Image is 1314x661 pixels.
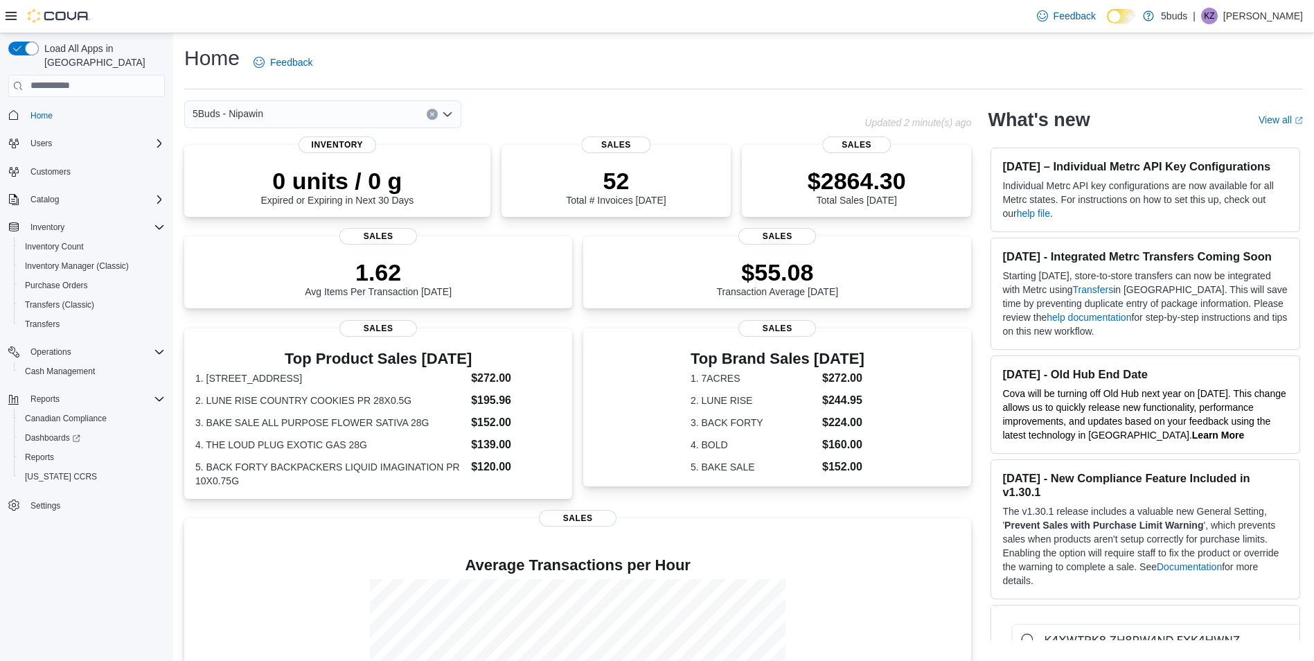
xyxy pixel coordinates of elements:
span: Load All Apps in [GEOGRAPHIC_DATA] [39,42,165,69]
p: Individual Metrc API key configurations are now available for all Metrc states. For instructions ... [1002,179,1288,220]
button: Inventory [25,219,70,236]
button: Clear input [427,109,438,120]
span: Home [30,110,53,121]
button: Operations [25,344,77,360]
span: Feedback [1054,9,1096,23]
span: Transfers (Classic) [25,299,94,310]
span: Operations [30,346,71,358]
span: Settings [30,500,60,511]
a: Cash Management [19,363,100,380]
span: Inventory [25,219,165,236]
input: Dark Mode [1107,9,1136,24]
a: Inventory Manager (Classic) [19,258,134,274]
dt: 3. BACK FORTY [691,416,817,430]
button: Reports [3,389,170,409]
h3: [DATE] – Individual Metrc API Key Configurations [1002,159,1288,173]
p: [PERSON_NAME] [1223,8,1303,24]
span: Sales [822,136,891,153]
span: Sales [339,228,417,245]
button: Home [3,105,170,125]
p: $55.08 [717,258,839,286]
dt: 5. BACK FORTY BACKPACKERS LIQUID IMAGINATION PR 10X0.75G [195,460,465,488]
span: Home [25,107,165,124]
button: Cash Management [14,362,170,381]
a: [US_STATE] CCRS [19,468,103,485]
span: Transfers [25,319,60,330]
span: Sales [582,136,650,153]
dt: 4. BOLD [691,438,817,452]
a: Customers [25,164,76,180]
a: Canadian Compliance [19,410,112,427]
span: Catalog [30,194,59,205]
dt: 4. THE LOUD PLUG EXOTIC GAS 28G [195,438,465,452]
a: Inventory Count [19,238,89,255]
span: Operations [25,344,165,360]
button: Transfers [14,315,170,334]
span: Sales [539,510,616,527]
span: Sales [738,228,816,245]
span: Canadian Compliance [25,413,107,424]
dd: $195.96 [471,392,561,409]
h1: Home [184,44,240,72]
div: Total Sales [DATE] [808,167,906,206]
a: Feedback [248,49,318,76]
span: [US_STATE] CCRS [25,471,97,482]
dd: $139.00 [471,437,561,453]
p: $2864.30 [808,167,906,195]
span: Sales [339,320,417,337]
button: Open list of options [442,109,453,120]
span: Sales [738,320,816,337]
span: Reports [25,452,54,463]
dd: $272.00 [822,370,864,387]
dt: 2. LUNE RISE COUNTRY COOKIES PR 28X0.5G [195,394,465,407]
h3: [DATE] - Old Hub End Date [1002,367,1288,381]
a: help documentation [1047,312,1131,323]
span: Customers [25,163,165,180]
span: Canadian Compliance [19,410,165,427]
span: Users [25,135,165,152]
p: 0 units / 0 g [260,167,414,195]
p: Starting [DATE], store-to-store transfers can now be integrated with Metrc using in [GEOGRAPHIC_D... [1002,269,1288,338]
span: Cash Management [19,363,165,380]
button: Customers [3,161,170,182]
p: 5buds [1161,8,1187,24]
span: Washington CCRS [19,468,165,485]
a: Documentation [1157,561,1222,572]
button: Inventory Count [14,237,170,256]
span: Reports [30,394,60,405]
dd: $224.00 [822,414,864,431]
span: Dashboards [19,430,165,446]
a: Dashboards [14,428,170,448]
button: Inventory Manager (Classic) [14,256,170,276]
dt: 3. BAKE SALE ALL PURPOSE FLOWER SATIVA 28G [195,416,465,430]
button: Inventory [3,218,170,237]
strong: Prevent Sales with Purchase Limit Warning [1004,520,1203,531]
a: Learn More [1192,430,1244,441]
h3: [DATE] - New Compliance Feature Included in v1.30.1 [1002,471,1288,499]
nav: Complex example [8,100,165,552]
dd: $152.00 [471,414,561,431]
button: Purchase Orders [14,276,170,295]
span: Inventory Count [19,238,165,255]
p: 1.62 [305,258,452,286]
span: Settings [25,496,165,513]
div: Avg Items Per Transaction [DATE] [305,258,452,297]
span: Purchase Orders [25,280,88,291]
dd: $244.95 [822,392,864,409]
span: Transfers [19,316,165,333]
h2: What's new [988,109,1090,131]
span: Cova will be turning off Old Hub next year on [DATE]. This change allows us to quickly release ne... [1002,388,1286,441]
div: Total # Invoices [DATE] [566,167,666,206]
span: Users [30,138,52,149]
span: Reports [19,449,165,466]
span: Feedback [270,55,312,69]
span: Reports [25,391,165,407]
p: 52 [566,167,666,195]
dt: 5. BAKE SALE [691,460,817,474]
span: 5Buds - Nipawin [193,105,263,122]
span: Cash Management [25,366,95,377]
span: Catalog [25,191,165,208]
a: Purchase Orders [19,277,94,294]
